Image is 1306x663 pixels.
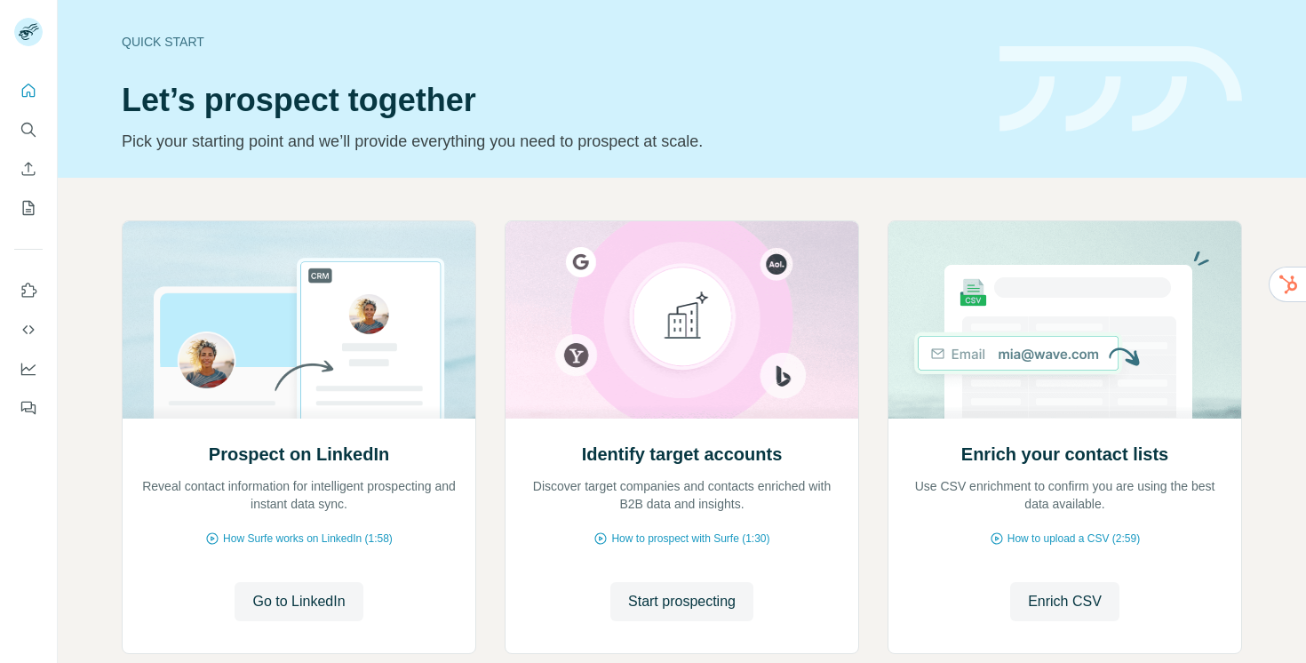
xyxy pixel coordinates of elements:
img: Prospect on LinkedIn [122,221,476,419]
h1: Let’s prospect together [122,83,978,118]
h2: Identify target accounts [582,442,783,467]
p: Use CSV enrichment to confirm you are using the best data available. [906,477,1223,513]
span: How to upload a CSV (2:59) [1007,531,1140,547]
button: My lists [14,192,43,224]
span: How to prospect with Surfe (1:30) [611,531,769,547]
button: Go to LinkedIn [235,582,362,621]
button: Use Surfe on LinkedIn [14,275,43,307]
img: banner [999,46,1242,132]
span: Start prospecting [628,591,736,612]
button: Enrich CSV [14,153,43,185]
p: Pick your starting point and we’ll provide everything you need to prospect at scale. [122,129,978,154]
button: Feedback [14,392,43,424]
h2: Enrich your contact lists [961,442,1168,467]
button: Search [14,114,43,146]
button: Quick start [14,75,43,107]
span: Enrich CSV [1028,591,1102,612]
h2: Prospect on LinkedIn [209,442,389,467]
div: Quick start [122,33,978,51]
button: Use Surfe API [14,314,43,346]
img: Identify target accounts [505,221,859,419]
button: Start prospecting [610,582,753,621]
button: Dashboard [14,353,43,385]
button: Enrich CSV [1010,582,1119,621]
img: Enrich your contact lists [888,221,1242,419]
span: Go to LinkedIn [252,591,345,612]
span: How Surfe works on LinkedIn (1:58) [223,531,393,547]
p: Discover target companies and contacts enriched with B2B data and insights. [523,477,840,513]
p: Reveal contact information for intelligent prospecting and instant data sync. [140,477,458,513]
